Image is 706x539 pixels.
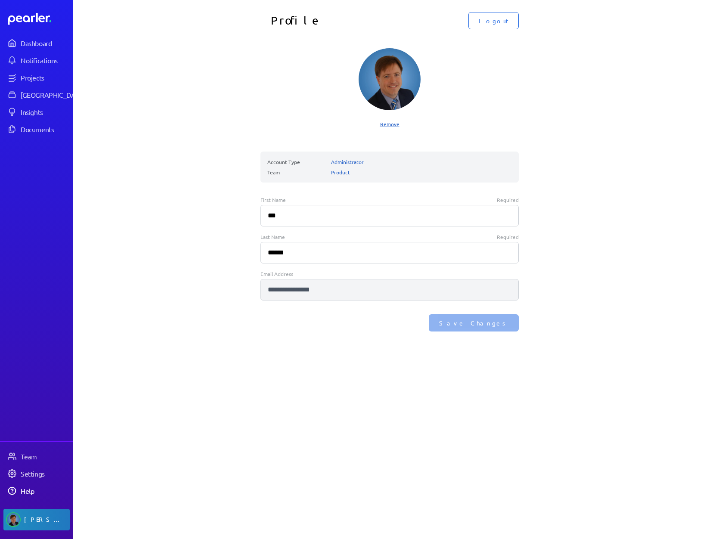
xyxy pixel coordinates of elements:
a: Sam Blight's photo[PERSON_NAME] [3,509,70,530]
a: Projects [3,70,70,85]
span: Required [497,196,519,203]
div: Insights [21,108,69,116]
a: Insights [3,104,70,120]
img: Sam Blight [6,512,21,527]
a: Notifications [3,53,70,68]
div: Documents [21,125,69,133]
div: Notifications [21,56,69,65]
p: Remove [260,121,519,127]
span: First Name [260,196,286,203]
p: Product [331,169,512,176]
a: Team [3,449,70,464]
div: Projects [21,73,69,82]
a: Dashboard [3,35,70,51]
button: Save Changes [429,314,519,331]
span: Email Address [260,270,293,277]
p: Administrator [331,158,512,165]
h1: Profile [271,10,390,31]
span: Required [497,233,519,240]
p: Team [267,169,328,176]
span: Last Name [260,233,285,240]
a: Dashboard [8,13,70,25]
div: Help [21,486,69,495]
p: Account Type [267,158,328,165]
div: [GEOGRAPHIC_DATA] [21,90,85,99]
a: Documents [3,121,70,137]
div: Team [21,452,69,461]
span: Save Changes [439,319,508,327]
button: Logout [468,12,519,29]
div: Dashboard [21,39,69,47]
span: Logout [479,16,508,25]
a: Help [3,483,70,499]
a: [GEOGRAPHIC_DATA] [3,87,70,102]
a: Settings [3,466,70,481]
div: Settings [21,469,69,478]
div: [PERSON_NAME] [24,512,67,527]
